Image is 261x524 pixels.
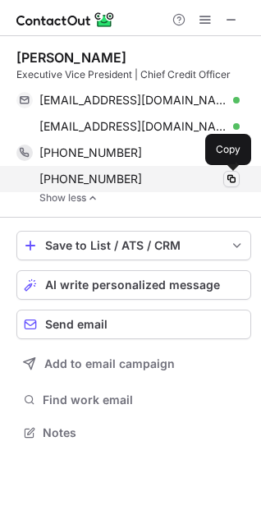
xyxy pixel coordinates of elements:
span: [PHONE_NUMBER] [39,145,142,160]
span: [EMAIL_ADDRESS][DOMAIN_NAME] [39,93,227,108]
button: Send email [16,310,251,339]
a: Show less [39,192,251,204]
button: Find work email [16,388,251,411]
div: Executive Vice President | Chief Credit Officer [16,67,251,82]
div: Save to List / ATS / CRM [45,239,222,252]
span: Add to email campaign [44,357,175,370]
span: [PHONE_NUMBER] [39,172,142,186]
span: Find work email [43,393,245,407]
img: ContactOut v5.3.10 [16,10,115,30]
span: [EMAIL_ADDRESS][DOMAIN_NAME] [39,119,227,134]
button: AI write personalized message [16,270,251,300]
span: Notes [43,425,245,440]
div: [PERSON_NAME] [16,49,126,66]
button: save-profile-one-click [16,231,251,260]
span: Send email [45,318,108,331]
img: - [88,192,98,204]
button: Add to email campaign [16,349,251,379]
span: AI write personalized message [45,278,220,292]
button: Notes [16,421,251,444]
